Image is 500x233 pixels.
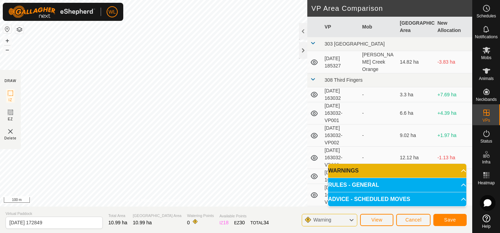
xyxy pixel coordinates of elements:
[397,102,434,124] td: 6.6 ha
[359,17,397,37] th: Mob
[362,110,394,117] div: -
[322,87,359,102] td: [DATE] 163032
[322,102,359,124] td: [DATE] 163032-VP001
[325,41,385,47] span: 303 [GEOGRAPHIC_DATA]
[5,78,16,83] div: DRAW
[478,181,495,185] span: Heatmap
[6,127,15,136] img: VP
[322,147,359,169] td: [DATE] 163032-VP003
[223,220,229,225] span: 18
[6,211,103,217] span: Virtual Paddock
[322,17,359,37] th: VP
[362,51,394,73] div: [PERSON_NAME] Creek Orange
[397,51,434,73] td: 14.82 ha
[219,219,228,226] div: IZ
[3,46,11,54] button: –
[482,160,490,164] span: Infra
[311,4,472,13] h2: VP Area Comparison
[328,192,466,206] p-accordion-header: ADVICE - SCHEDULED MOVES
[219,213,269,219] span: Available Points
[397,87,434,102] td: 3.3 ha
[435,147,472,169] td: -1.13 ha
[328,196,410,202] span: ADVICE - SCHEDULED MOVES
[328,178,466,192] p-accordion-header: RULES - GENERAL
[322,124,359,147] td: [DATE] 163032-VP002
[3,37,11,45] button: +
[476,14,496,18] span: Schedules
[264,220,269,225] span: 34
[322,51,359,73] td: [DATE] 185327
[126,198,152,204] a: Privacy Policy
[433,214,467,226] button: Save
[482,224,491,228] span: Help
[322,206,359,228] td: [DATE] 163332-VP002
[362,132,394,139] div: -
[362,154,394,161] div: -
[108,213,127,219] span: Total Area
[481,56,491,60] span: Mobs
[444,217,456,223] span: Save
[234,219,245,226] div: EZ
[15,25,24,34] button: Map Layers
[8,6,95,18] img: Gallagher Logo
[397,17,434,37] th: [GEOGRAPHIC_DATA] Area
[435,87,472,102] td: +7.69 ha
[371,217,382,223] span: View
[313,217,331,223] span: Warning
[322,169,359,184] td: [DATE] 163332
[3,25,11,33] button: Reset Map
[5,136,17,141] span: Delete
[405,217,422,223] span: Cancel
[133,220,152,225] span: 10.99 ha
[108,220,127,225] span: 10.99 ha
[482,118,490,122] span: VPs
[475,35,498,39] span: Notifications
[187,220,190,225] span: 0
[397,124,434,147] td: 9.02 ha
[8,116,13,122] span: EZ
[109,8,116,16] span: WL
[240,220,245,225] span: 30
[362,91,394,98] div: -
[476,97,497,102] span: Neckbands
[250,219,269,226] div: TOTAL
[480,139,492,143] span: Status
[9,97,12,103] span: IZ
[328,164,466,178] p-accordion-header: WARNINGS
[322,184,359,206] td: [DATE] 163332-VP001
[435,51,472,73] td: -3.83 ha
[396,214,431,226] button: Cancel
[473,212,500,231] a: Help
[435,102,472,124] td: +4.39 ha
[397,147,434,169] td: 12.12 ha
[325,77,362,83] span: 308 Third Fingers
[187,213,214,219] span: Watering Points
[479,77,494,81] span: Animals
[435,17,472,37] th: New Allocation
[160,198,181,204] a: Contact Us
[133,213,182,219] span: [GEOGRAPHIC_DATA] Area
[328,168,359,174] span: WARNINGS
[435,124,472,147] td: +1.97 ha
[360,214,393,226] button: View
[328,182,379,188] span: RULES - GENERAL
